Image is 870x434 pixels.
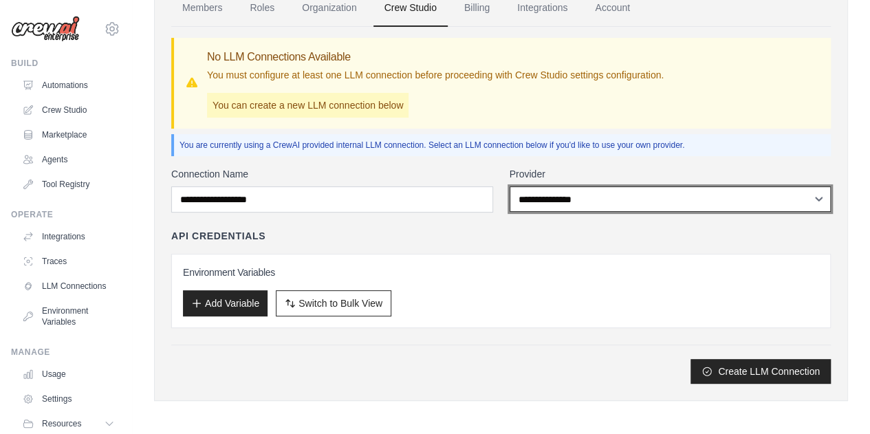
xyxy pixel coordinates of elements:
[17,250,120,272] a: Traces
[510,167,831,181] label: Provider
[42,418,81,429] span: Resources
[17,363,120,385] a: Usage
[17,300,120,333] a: Environment Variables
[17,149,120,171] a: Agents
[17,99,120,121] a: Crew Studio
[207,49,664,65] h3: No LLM Connections Available
[171,229,265,243] h4: API Credentials
[17,124,120,146] a: Marketplace
[690,359,831,384] button: Create LLM Connection
[11,209,120,220] div: Operate
[298,296,382,310] span: Switch to Bulk View
[171,167,493,181] label: Connection Name
[183,265,819,279] h3: Environment Variables
[17,74,120,96] a: Automations
[17,275,120,297] a: LLM Connections
[17,173,120,195] a: Tool Registry
[17,226,120,248] a: Integrations
[11,347,120,358] div: Manage
[11,16,80,42] img: Logo
[183,290,268,316] button: Add Variable
[207,93,409,118] p: You can create a new LLM connection below
[180,140,825,151] p: You are currently using a CrewAI provided internal LLM connection. Select an LLM connection below...
[801,368,870,434] iframe: Chat Widget
[11,58,120,69] div: Build
[207,68,664,82] p: You must configure at least one LLM connection before proceeding with Crew Studio settings config...
[17,388,120,410] a: Settings
[276,290,391,316] button: Switch to Bulk View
